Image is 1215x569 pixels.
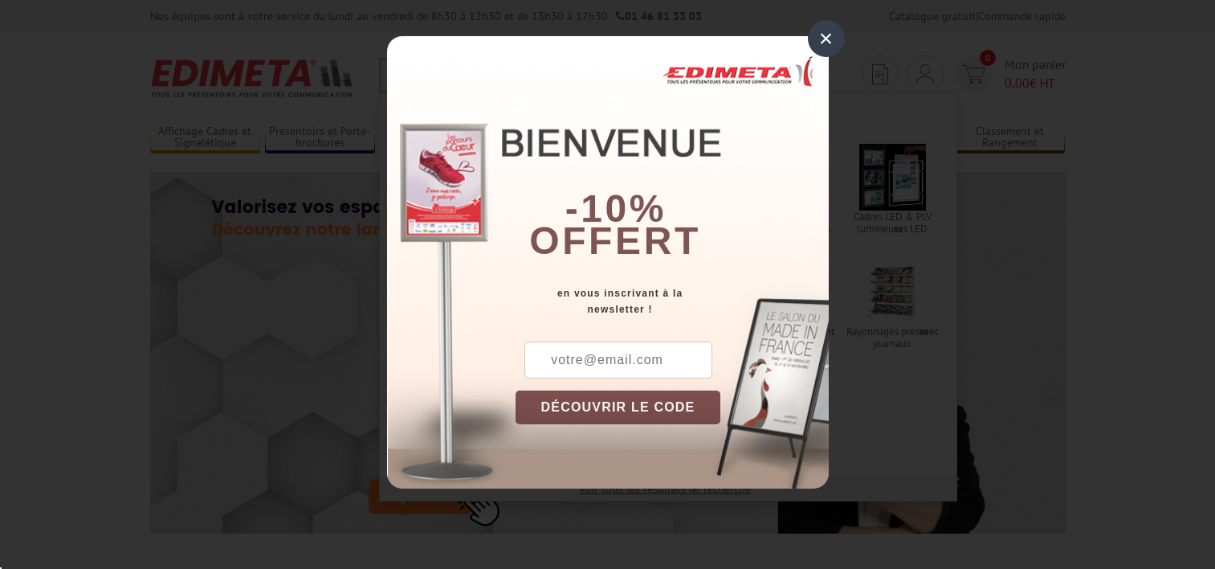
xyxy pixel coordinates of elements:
button: DÉCOUVRIR LE CODE [516,391,721,424]
div: × [808,20,845,57]
b: -10% [565,187,667,230]
div: en vous inscrivant à la newsletter ! [516,285,829,317]
font: offert [529,219,701,262]
input: votre@email.com [524,342,712,379]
